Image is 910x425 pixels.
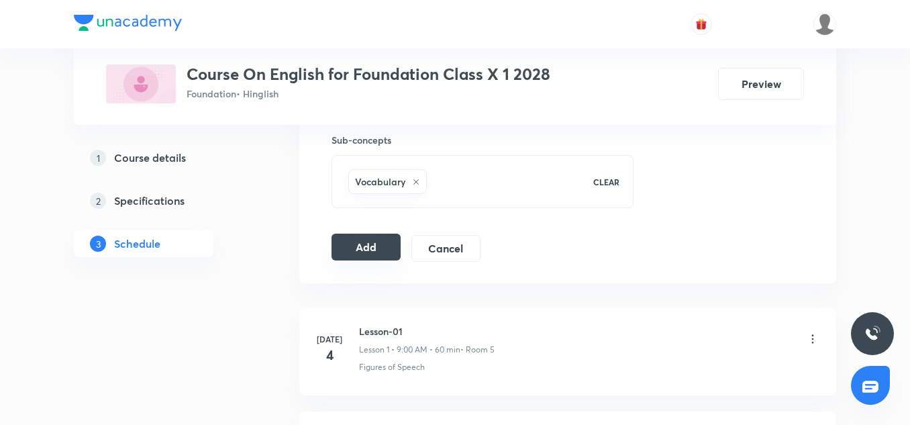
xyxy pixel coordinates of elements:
[691,13,712,35] button: avatar
[332,234,401,261] button: Add
[695,18,707,30] img: avatar
[74,187,256,214] a: 2Specifications
[114,193,185,209] h5: Specifications
[187,87,550,101] p: Foundation • Hinglish
[187,64,550,84] h3: Course On English for Foundation Class X 1 2028
[359,324,495,338] h6: Lesson-01
[90,150,106,166] p: 1
[90,236,106,252] p: 3
[718,68,804,100] button: Preview
[316,345,343,365] h4: 4
[74,15,182,31] img: Company Logo
[74,144,256,171] a: 1Course details
[813,13,836,36] img: Arpit Srivastava
[90,193,106,209] p: 2
[74,15,182,34] a: Company Logo
[106,64,176,103] img: 5EEBC7A7-55BA-4BE5-AE16-A75C81C663C4_plus.png
[114,150,186,166] h5: Course details
[316,333,343,345] h6: [DATE]
[114,236,160,252] h5: Schedule
[411,235,481,262] button: Cancel
[359,361,425,373] p: Figures of Speech
[332,133,634,147] h6: Sub-concepts
[460,344,495,356] p: • Room 5
[593,176,619,188] p: CLEAR
[359,344,460,356] p: Lesson 1 • 9:00 AM • 60 min
[355,175,405,189] h6: Vocabulary
[864,326,880,342] img: ttu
